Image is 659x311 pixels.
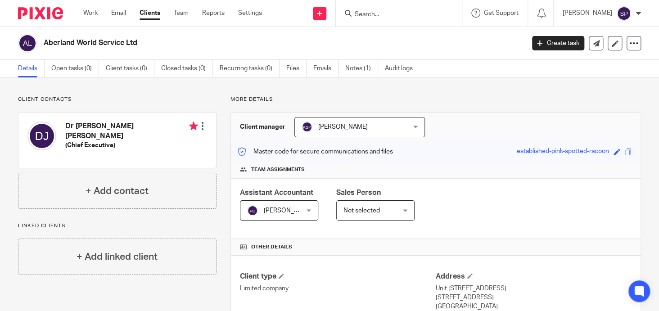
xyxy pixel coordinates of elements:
[83,9,98,18] a: Work
[240,272,436,281] h4: Client type
[251,243,292,251] span: Other details
[563,9,612,18] p: [PERSON_NAME]
[18,222,217,230] p: Linked clients
[484,10,519,16] span: Get Support
[436,302,632,311] p: [GEOGRAPHIC_DATA]
[238,147,393,156] p: Master code for secure communications and files
[240,122,285,131] h3: Client manager
[65,141,198,150] h5: (Chief Executive)
[264,207,313,214] span: [PERSON_NAME]
[286,60,307,77] a: Files
[106,60,154,77] a: Client tasks (0)
[230,96,641,103] p: More details
[345,60,378,77] a: Notes (1)
[51,60,99,77] a: Open tasks (0)
[140,9,160,18] a: Clients
[18,34,37,53] img: svg%3E
[161,60,213,77] a: Closed tasks (0)
[86,184,149,198] h4: + Add contact
[65,122,198,141] h4: Dr [PERSON_NAME] [PERSON_NAME]
[436,284,632,293] p: Unit [STREET_ADDRESS]
[18,7,63,19] img: Pixie
[44,38,424,48] h2: Aberland World Service Ltd
[240,284,436,293] p: Limited company
[517,147,609,157] div: established-pink-spotted-racoon
[617,6,631,21] img: svg%3E
[18,96,217,103] p: Client contacts
[202,9,225,18] a: Reports
[354,11,435,19] input: Search
[436,272,632,281] h4: Address
[318,124,368,130] span: [PERSON_NAME]
[336,189,381,196] span: Sales Person
[343,207,380,214] span: Not selected
[240,189,313,196] span: Assistant Accountant
[111,9,126,18] a: Email
[385,60,420,77] a: Audit logs
[313,60,339,77] a: Emails
[189,122,198,131] i: Primary
[532,36,584,50] a: Create task
[77,250,158,264] h4: + Add linked client
[247,205,258,216] img: svg%3E
[220,60,280,77] a: Recurring tasks (0)
[27,122,56,150] img: svg%3E
[436,293,632,302] p: [STREET_ADDRESS]
[302,122,312,132] img: svg%3E
[174,9,189,18] a: Team
[18,60,45,77] a: Details
[238,9,262,18] a: Settings
[251,166,305,173] span: Team assignments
